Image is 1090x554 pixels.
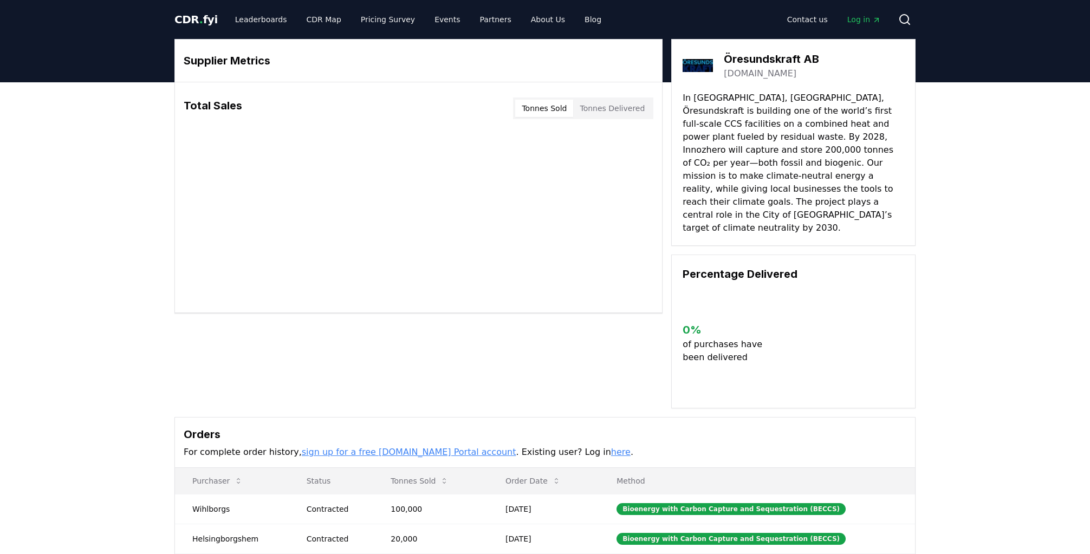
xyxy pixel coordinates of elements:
div: Bioenergy with Carbon Capture and Sequestration (BECCS) [617,533,846,545]
button: Tonnes Delivered [573,100,651,117]
td: 100,000 [373,494,488,524]
h3: Percentage Delivered [683,266,904,282]
a: About Us [522,10,574,29]
a: CDR.fyi [174,12,218,27]
a: Partners [471,10,520,29]
a: [DOMAIN_NAME] [724,67,796,80]
td: [DATE] [488,494,599,524]
a: Leaderboards [226,10,296,29]
td: 20,000 [373,524,488,553]
a: Blog [576,10,610,29]
img: Öresundskraft AB-logo [683,50,713,81]
td: Helsingborgshem [175,524,289,553]
p: Method [608,475,906,486]
a: sign up for a free [DOMAIN_NAME] Portal account [302,447,516,457]
span: . [199,13,203,26]
a: Contact us [778,10,836,29]
div: Contracted [307,533,365,544]
a: Events [426,10,469,29]
td: Wihlborgs [175,494,289,524]
span: Log in [847,14,881,25]
h3: 0 % [683,322,771,338]
p: of purchases have been delivered [683,338,771,364]
div: Contracted [307,504,365,514]
p: Status [298,475,365,486]
nav: Main [226,10,610,29]
a: Log in [839,10,890,29]
h3: Supplier Metrics [184,53,653,69]
p: For complete order history, . Existing user? Log in . [184,446,906,459]
span: CDR fyi [174,13,218,26]
h3: Orders [184,426,906,442]
td: [DATE] [488,524,599,553]
h3: Öresundskraft AB [724,51,819,67]
a: here [611,447,631,457]
button: Order Date [497,470,569,492]
nav: Main [778,10,890,29]
a: Pricing Survey [352,10,424,29]
p: In [GEOGRAPHIC_DATA], [GEOGRAPHIC_DATA], Öresundskraft is building one of the world’s first full-... [683,92,904,234]
button: Purchaser [184,470,251,492]
h3: Total Sales [184,97,242,119]
button: Tonnes Sold [382,470,457,492]
a: CDR Map [298,10,350,29]
button: Tonnes Sold [515,100,573,117]
div: Bioenergy with Carbon Capture and Sequestration (BECCS) [617,503,846,515]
